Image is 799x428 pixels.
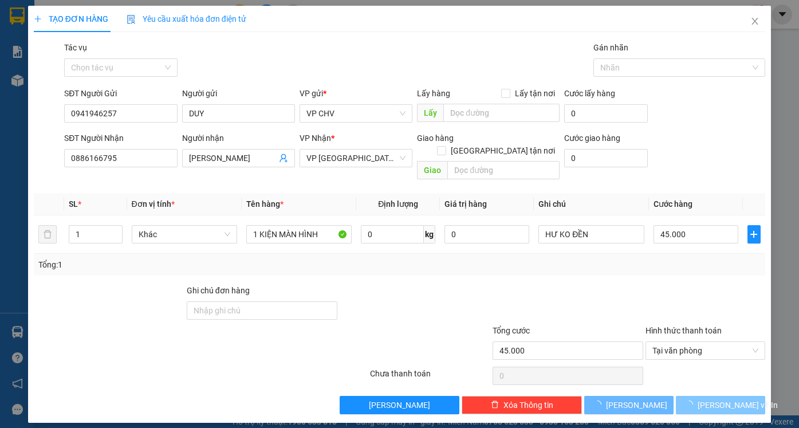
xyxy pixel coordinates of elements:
span: [GEOGRAPHIC_DATA] tận nơi [446,144,560,157]
span: TẠO ĐƠN HÀNG [34,14,108,23]
span: Hotline: 19001152 [90,51,140,58]
span: Giá trị hàng [444,199,487,209]
input: Dọc đường [447,161,560,179]
div: SĐT Người Gửi [64,87,177,100]
span: [PERSON_NAME] [606,399,667,411]
span: VP Phước Đông [306,150,406,167]
label: Cước lấy hàng [564,89,615,98]
button: delete [38,225,57,244]
span: loading [593,400,606,409]
span: kg [424,225,435,244]
span: [PERSON_NAME] [369,399,430,411]
input: VD: Bàn, Ghế [246,225,352,244]
input: 0 [444,225,529,244]
span: Lấy hàng [417,89,450,98]
span: In ngày: [3,83,70,90]
label: Ghi chú đơn hàng [187,286,250,295]
span: delete [491,400,499,410]
span: Xóa Thông tin [503,399,553,411]
span: Định lượng [378,199,418,209]
span: Tên hàng [246,199,284,209]
button: deleteXóa Thông tin [462,396,582,414]
label: Tác vụ [64,43,87,52]
span: 16:11:04 [DATE] [25,83,70,90]
span: plus [34,15,42,23]
img: icon [127,15,136,24]
span: [PERSON_NAME] và In [698,399,778,411]
div: VP gửi [300,87,412,100]
th: Ghi chú [534,193,648,215]
span: Khác [139,226,230,243]
span: user-add [279,154,288,163]
span: ----------------------------------------- [31,62,140,71]
div: Chưa thanh toán [369,367,491,387]
span: plus [748,230,761,239]
img: logo [4,7,55,57]
span: Cước hàng [654,199,692,209]
span: 01 Võ Văn Truyện, KP.1, Phường 2 [90,34,158,49]
span: Đơn vị tính [132,199,175,209]
div: SĐT Người Nhận [64,132,177,144]
input: Cước giao hàng [564,149,648,167]
button: Close [739,6,771,38]
span: Lấy [417,104,443,122]
strong: ĐỒNG PHƯỚC [90,6,157,16]
span: Lấy tận nơi [510,87,560,100]
span: Giao [417,161,447,179]
button: [PERSON_NAME] và In [676,396,765,414]
span: Giao hàng [417,133,454,143]
span: [PERSON_NAME]: [3,74,126,81]
button: plus [747,225,761,244]
span: VP Nhận [300,133,331,143]
div: Tổng: 1 [38,258,309,271]
input: Cước lấy hàng [564,104,648,123]
span: VP CHV [306,105,406,122]
button: [PERSON_NAME] [340,396,460,414]
span: SL [69,199,78,209]
label: Hình thức thanh toán [646,326,722,335]
input: Ghi chú đơn hàng [187,301,337,320]
span: Yêu cầu xuất hóa đơn điện tử [127,14,246,23]
input: Dọc đường [443,104,560,122]
span: VPCHV1310250035 [57,73,126,81]
span: Tổng cước [493,326,530,335]
div: Người gửi [182,87,295,100]
span: Bến xe [GEOGRAPHIC_DATA] [90,18,154,33]
span: close [750,17,759,26]
label: Cước giao hàng [564,133,620,143]
input: Ghi Chú [538,225,644,244]
span: loading [685,400,698,409]
button: [PERSON_NAME] [584,396,674,414]
div: Người nhận [182,132,295,144]
label: Gán nhãn [593,43,628,52]
span: Tại văn phòng [652,342,759,359]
